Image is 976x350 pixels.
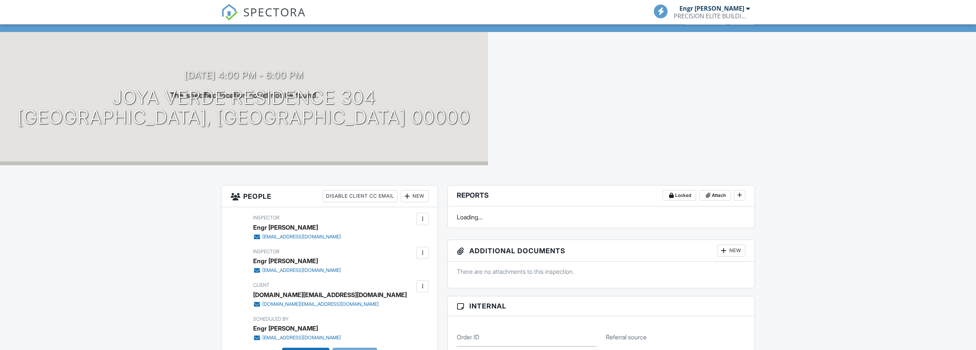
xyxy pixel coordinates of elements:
[253,282,270,288] span: Client
[685,14,727,24] div: Client View
[457,267,745,276] p: There are no attachments to this inspection.
[243,4,306,20] span: SPECTORA
[457,333,479,341] label: Order ID
[253,323,318,334] div: Engr [PERSON_NAME]
[221,4,238,21] img: The Best Home Inspection Software - Spectora
[253,316,289,322] span: Scheduled By
[253,300,401,308] a: [DOMAIN_NAME][EMAIL_ADDRESS][DOMAIN_NAME]
[679,5,744,12] div: Engr [PERSON_NAME]
[221,10,306,26] a: SPECTORA
[262,335,341,341] div: [EMAIL_ADDRESS][DOMAIN_NAME]
[18,88,470,128] h1: Joya Verde residence 304 [GEOGRAPHIC_DATA], [GEOGRAPHIC_DATA] 00000
[253,222,318,233] div: Engr [PERSON_NAME]
[262,301,379,307] div: [DOMAIN_NAME][EMAIL_ADDRESS][DOMAIN_NAME]
[718,245,745,257] div: New
[401,190,429,202] div: New
[253,267,341,274] a: [EMAIL_ADDRESS][DOMAIN_NAME]
[262,267,341,273] div: [EMAIL_ADDRESS][DOMAIN_NAME]
[730,14,754,24] div: More
[222,185,438,207] h3: People
[185,70,303,80] h3: [DATE] 4:00 pm - 6:00 pm
[253,233,341,241] a: [EMAIL_ADDRESS][DOMAIN_NAME]
[448,296,754,316] h3: Internal
[253,249,279,254] span: Inspector
[253,255,318,267] div: Engr [PERSON_NAME]
[674,12,750,20] div: PRECISION ELITE BUILDING INSPECTION SERVICES L.L.C
[253,334,341,342] a: [EMAIL_ADDRESS][DOMAIN_NAME]
[262,234,341,240] div: [EMAIL_ADDRESS][DOMAIN_NAME]
[448,240,754,262] h3: Additional Documents
[606,333,647,341] label: Referral source
[253,289,407,300] div: [DOMAIN_NAME][EMAIL_ADDRESS][DOMAIN_NAME]
[253,215,279,221] span: Inspector
[323,190,398,202] div: Disable Client CC Email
